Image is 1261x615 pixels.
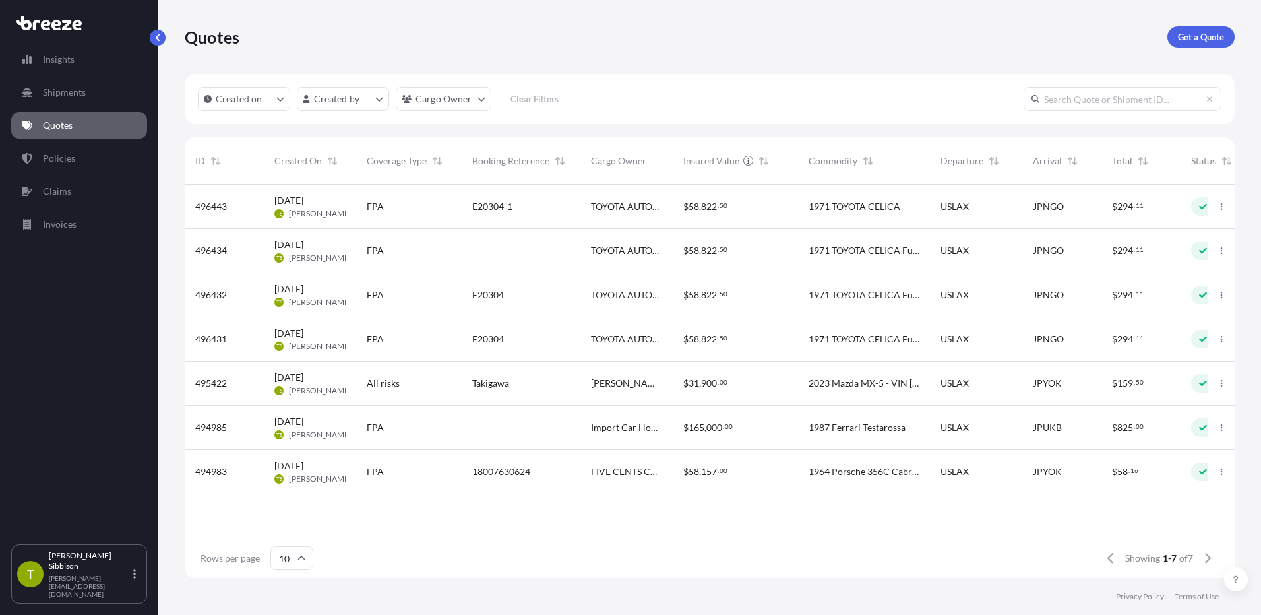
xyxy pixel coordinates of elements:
span: [PERSON_NAME] [289,209,352,219]
span: 900 [701,379,717,388]
span: $ [1112,379,1117,388]
span: 11 [1136,292,1144,296]
span: . [1134,292,1135,296]
span: TS [276,340,282,353]
span: [PERSON_NAME] [289,253,352,263]
span: USLAX [940,377,969,390]
span: 294 [1117,246,1133,255]
span: TS [276,207,282,220]
span: USLAX [940,288,969,302]
span: TOYOTA AUTOMOBILE MUSEUM [591,288,662,302]
button: cargoOwner Filter options [396,87,491,111]
span: [DATE] [274,327,303,340]
a: Claims [11,178,147,205]
span: Import Car House Good Job [591,421,662,434]
span: FPA [367,421,384,434]
span: , [699,202,701,211]
input: Search Quote or Shipment ID... [1024,87,1221,111]
span: Created On [274,154,322,168]
span: [PERSON_NAME] [289,297,352,307]
span: JPYOK [1033,465,1062,478]
span: Total [1112,154,1132,168]
span: . [718,469,719,473]
span: [DATE] [274,194,303,207]
span: TOYOTA AUTOMOBILE MUSEUM [591,244,662,257]
span: ID [195,154,205,168]
span: 00 [720,380,727,385]
span: 16 [1130,469,1138,473]
button: Sort [429,153,445,169]
button: createdOn Filter options [198,87,290,111]
span: [DATE] [274,282,303,296]
button: Sort [1135,153,1151,169]
span: TS [276,251,282,265]
span: 1-7 [1163,552,1177,565]
a: Get a Quote [1167,26,1235,48]
span: , [704,423,706,432]
span: 822 [701,202,717,211]
button: Sort [1064,153,1080,169]
span: 58 [689,246,699,255]
span: $ [683,335,689,344]
p: Invoices [43,218,77,231]
span: , [699,335,701,344]
span: $ [1112,335,1117,344]
span: 157 [701,467,717,476]
span: of 7 [1179,552,1193,565]
span: 11 [1136,336,1144,340]
span: . [723,424,724,429]
span: JPNGO [1033,333,1064,346]
p: Privacy Policy [1116,591,1164,602]
span: E20304-1 [472,200,512,213]
span: . [1134,203,1135,208]
span: 1964 Porsche 356C Cabriolet [809,465,919,478]
span: FPA [367,465,384,478]
span: . [718,247,719,252]
span: [DATE] [274,415,303,428]
span: 1971 TOYOTA CELICA [809,200,900,213]
span: , [699,379,701,388]
span: [DATE] [274,459,303,472]
span: 822 [701,290,717,300]
button: Sort [756,153,772,169]
span: . [718,336,719,340]
p: Get a Quote [1178,30,1224,44]
span: [DATE] [274,238,303,251]
span: . [718,203,719,208]
span: E20304 [472,333,504,346]
p: [PERSON_NAME][EMAIL_ADDRESS][DOMAIN_NAME] [49,574,131,598]
span: 00 [1136,424,1144,429]
span: USLAX [940,333,969,346]
a: Terms of Use [1175,591,1219,602]
span: $ [683,202,689,211]
span: TS [276,428,282,441]
span: $ [1112,246,1117,255]
span: $ [683,290,689,300]
span: 822 [701,246,717,255]
span: JPNGO [1033,244,1064,257]
span: JPNGO [1033,288,1064,302]
span: , [699,246,701,255]
span: 50 [720,292,727,296]
span: 58 [689,290,699,300]
span: FPA [367,288,384,302]
p: Clear Filters [510,92,559,106]
span: Takigawa [472,377,509,390]
span: $ [1112,202,1117,211]
p: Cargo Owner [415,92,472,106]
button: Sort [1219,153,1235,169]
span: . [718,380,719,385]
span: $ [683,467,689,476]
span: Departure [940,154,983,168]
span: Showing [1125,552,1160,565]
span: USLAX [940,200,969,213]
span: JPUKB [1033,421,1062,434]
p: Created on [216,92,262,106]
span: 165 [689,423,704,432]
p: Policies [43,152,75,165]
span: USLAX [940,421,969,434]
span: 11 [1136,247,1144,252]
span: 31 [689,379,699,388]
span: Coverage Type [367,154,427,168]
span: 50 [720,336,727,340]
